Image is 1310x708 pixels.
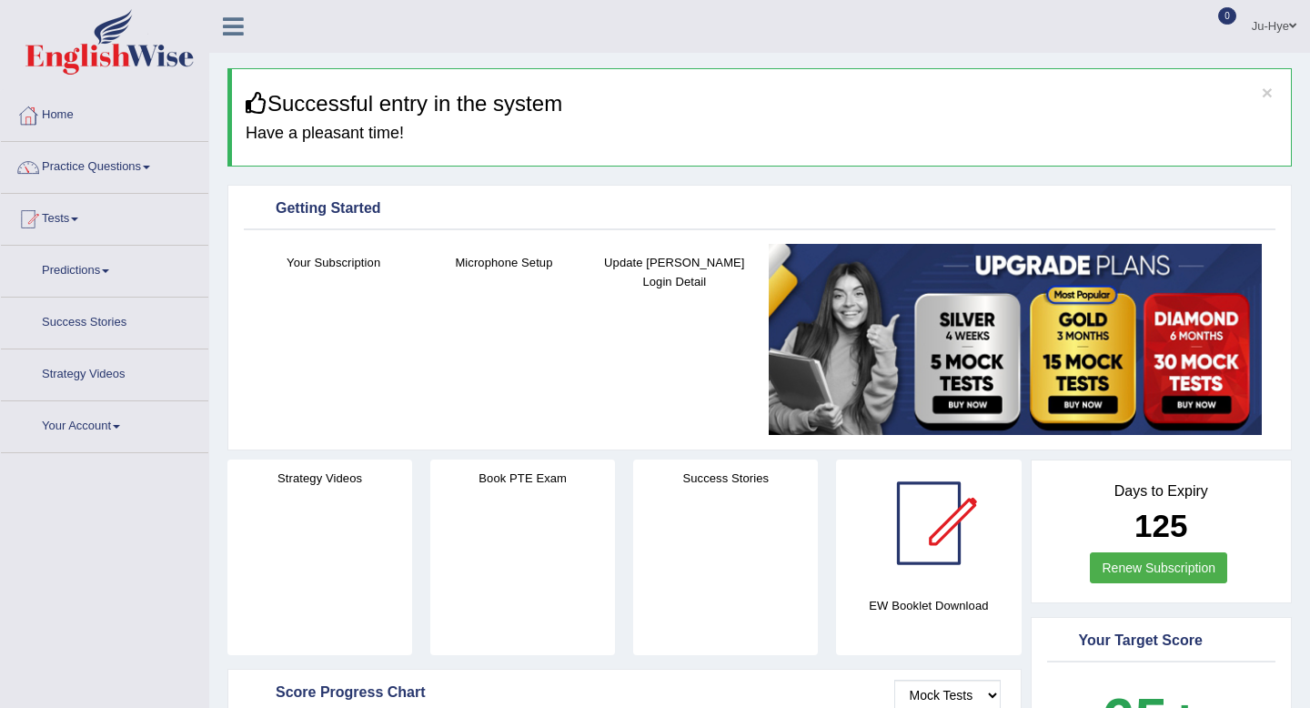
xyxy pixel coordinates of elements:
a: Strategy Videos [1,349,208,395]
a: Success Stories [1,298,208,343]
img: small5.jpg [769,244,1262,435]
h4: Have a pleasant time! [246,125,1277,143]
a: Your Account [1,401,208,447]
h4: Microphone Setup [428,253,579,272]
h4: Update [PERSON_NAME] Login Detail [599,253,751,291]
h4: Your Subscription [257,253,409,272]
h4: Success Stories [633,469,818,488]
a: Predictions [1,246,208,291]
div: Getting Started [248,196,1271,223]
a: Home [1,90,208,136]
h3: Successful entry in the system [246,92,1277,116]
div: Score Progress Chart [248,680,1001,707]
a: Practice Questions [1,142,208,187]
a: Renew Subscription [1090,552,1227,583]
span: 0 [1218,7,1236,25]
button: × [1262,83,1273,102]
h4: Days to Expiry [1052,483,1272,500]
h4: EW Booklet Download [836,596,1021,615]
h4: Strategy Videos [227,469,412,488]
div: Your Target Score [1052,628,1272,655]
a: Tests [1,194,208,239]
b: 125 [1134,508,1187,543]
h4: Book PTE Exam [430,469,615,488]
